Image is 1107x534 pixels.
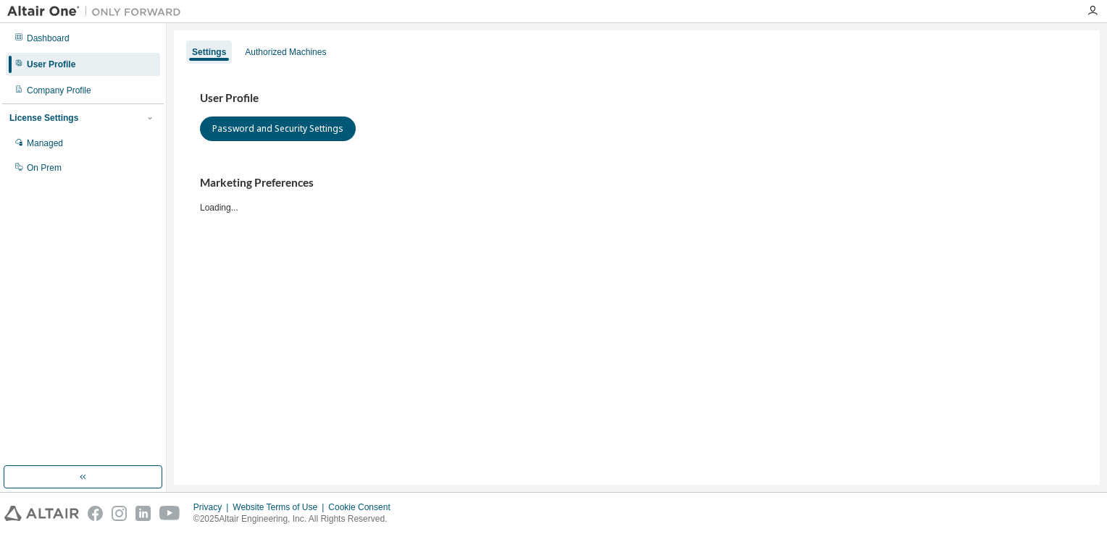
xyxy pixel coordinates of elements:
[159,506,180,521] img: youtube.svg
[88,506,103,521] img: facebook.svg
[193,513,399,525] p: © 2025 Altair Engineering, Inc. All Rights Reserved.
[4,506,79,521] img: altair_logo.svg
[7,4,188,19] img: Altair One
[9,112,78,124] div: License Settings
[27,59,75,70] div: User Profile
[27,137,63,149] div: Managed
[135,506,151,521] img: linkedin.svg
[245,46,326,58] div: Authorized Machines
[27,33,70,44] div: Dashboard
[193,501,233,513] div: Privacy
[233,501,328,513] div: Website Terms of Use
[200,116,356,141] button: Password and Security Settings
[328,501,398,513] div: Cookie Consent
[27,85,91,96] div: Company Profile
[200,176,1074,190] h3: Marketing Preferences
[200,91,1074,106] h3: User Profile
[192,46,226,58] div: Settings
[27,162,62,174] div: On Prem
[112,506,127,521] img: instagram.svg
[200,176,1074,213] div: Loading...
